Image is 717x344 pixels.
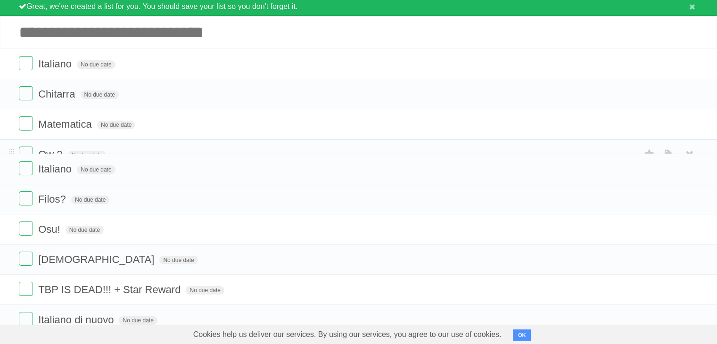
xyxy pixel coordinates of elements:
[186,286,224,295] span: No due date
[513,329,531,341] button: OK
[19,56,33,70] label: Done
[66,226,104,234] span: No due date
[19,252,33,266] label: Done
[38,148,65,160] span: Ow 2
[38,284,183,295] span: TBP IS DEAD!!! + Star Reward
[38,223,62,235] span: Osu!
[81,90,119,99] span: No due date
[68,151,106,159] span: No due date
[19,282,33,296] label: Done
[38,163,74,175] span: Italiano
[641,147,659,162] label: Star task
[19,86,33,100] label: Done
[159,256,198,264] span: No due date
[19,221,33,236] label: Done
[77,165,115,174] span: No due date
[38,254,157,265] span: [DEMOGRAPHIC_DATA]
[19,312,33,326] label: Done
[38,193,68,205] span: Filos?
[38,118,94,130] span: Matematica
[38,314,116,326] span: Italiano di nuovo
[97,121,135,129] span: No due date
[19,116,33,131] label: Done
[119,316,157,325] span: No due date
[184,325,511,344] span: Cookies help us deliver our services. By using our services, you agree to our use of cookies.
[77,60,115,69] span: No due date
[19,191,33,205] label: Done
[19,161,33,175] label: Done
[38,88,77,100] span: Chitarra
[71,196,109,204] span: No due date
[19,147,33,161] label: Done
[38,58,74,70] span: Italiano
